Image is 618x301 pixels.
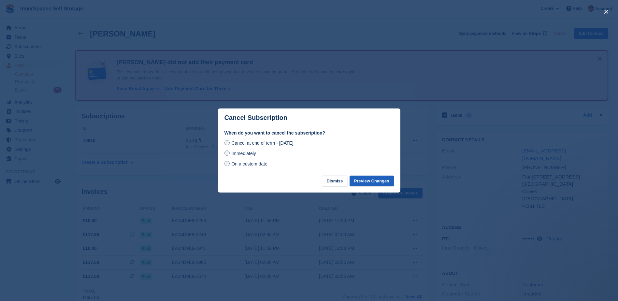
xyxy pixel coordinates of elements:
[224,114,287,122] p: Cancel Subscription
[601,7,611,17] button: close
[231,161,267,166] span: On a custom date
[231,151,256,156] span: Immediately
[224,130,394,136] label: When do you want to cancel the subscription?
[350,176,394,186] button: Preview Changes
[231,140,293,146] span: Cancel at end of term - [DATE]
[224,161,230,166] input: On a custom date
[224,150,230,156] input: Immediately
[224,140,230,145] input: Cancel at end of term - [DATE]
[322,176,347,186] button: Dismiss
